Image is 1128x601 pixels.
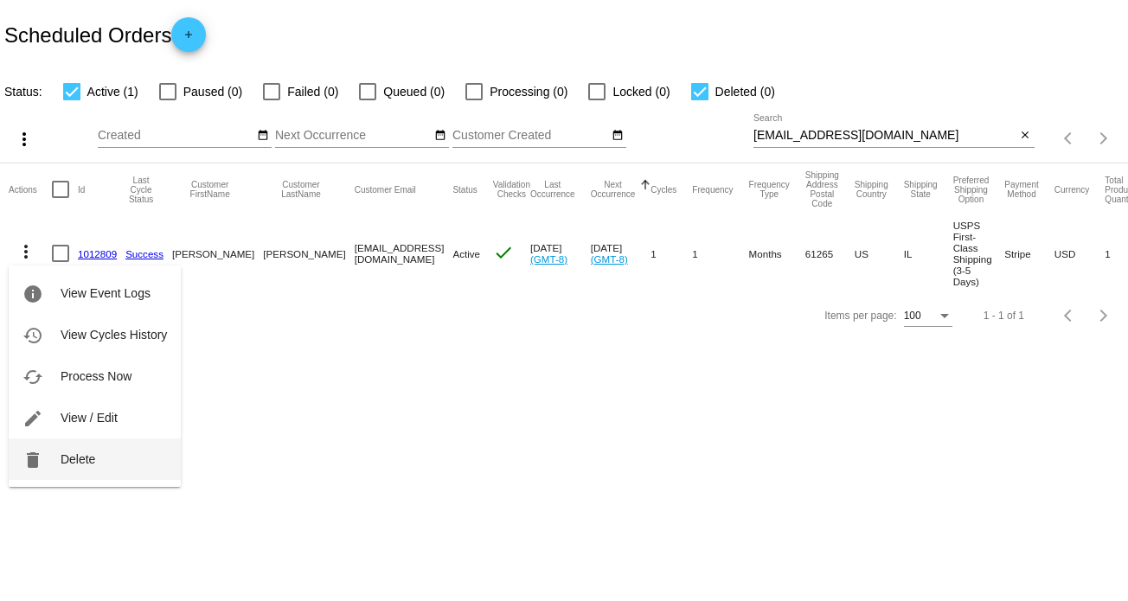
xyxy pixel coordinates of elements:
[22,284,43,304] mat-icon: info
[22,325,43,346] mat-icon: history
[61,328,167,342] span: View Cycles History
[22,408,43,429] mat-icon: edit
[22,367,43,387] mat-icon: cached
[22,450,43,470] mat-icon: delete
[61,286,151,300] span: View Event Logs
[61,411,118,425] span: View / Edit
[61,369,131,383] span: Process Now
[61,452,95,466] span: Delete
